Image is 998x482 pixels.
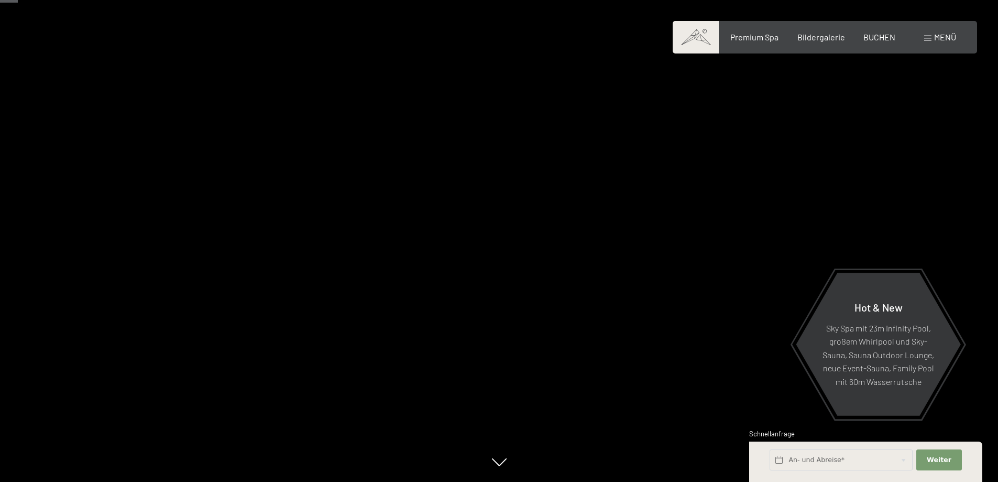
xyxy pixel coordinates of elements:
[821,321,935,388] p: Sky Spa mit 23m Infinity Pool, großem Whirlpool und Sky-Sauna, Sauna Outdoor Lounge, neue Event-S...
[934,32,956,42] span: Menü
[730,32,778,42] a: Premium Spa
[854,301,903,313] span: Hot & New
[863,32,895,42] a: BUCHEN
[749,430,795,438] span: Schnellanfrage
[795,272,961,416] a: Hot & New Sky Spa mit 23m Infinity Pool, großem Whirlpool und Sky-Sauna, Sauna Outdoor Lounge, ne...
[916,449,961,471] button: Weiter
[797,32,845,42] a: Bildergalerie
[927,455,951,465] span: Weiter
